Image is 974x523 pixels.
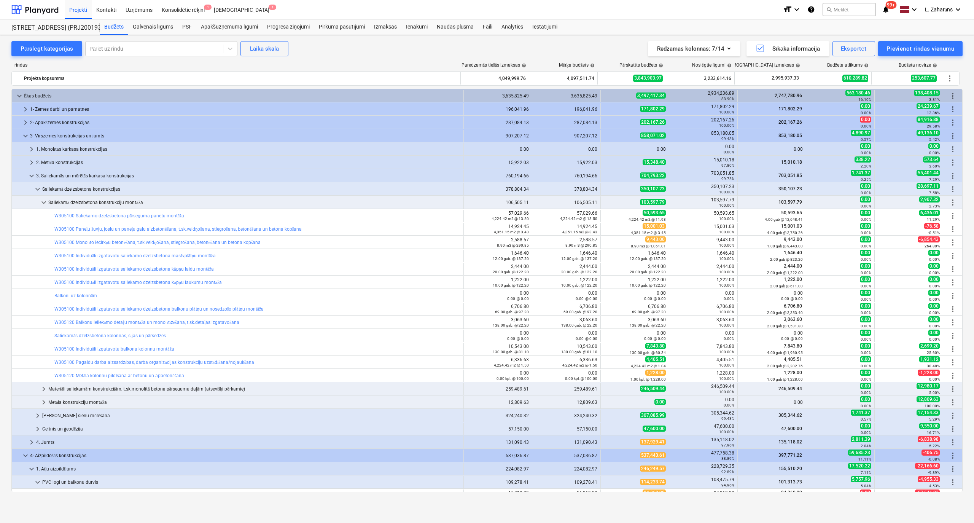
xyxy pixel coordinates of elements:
small: 0.00% [861,204,871,208]
span: keyboard_arrow_right [21,118,30,127]
span: 4,890.97 [851,130,871,136]
div: 760,194.66 [467,173,529,179]
span: Vairāk darbību [948,238,957,247]
small: 0.00% [929,257,940,261]
span: 0.00 [860,116,871,123]
div: 3,635,825.49 [535,93,597,99]
small: 11.29% [927,217,940,222]
span: help [520,63,526,68]
span: search [826,6,832,13]
span: Vairāk darbību [948,118,957,127]
span: 1 [269,5,276,10]
span: Vairāk darbību [948,251,957,260]
span: Vairāk darbību [948,451,957,460]
small: 4,224.42 m2 @ 13.50 [560,217,597,221]
small: 0.00% [861,151,871,155]
button: Sīkāka informācija [746,41,829,56]
span: Vairāk darbību [948,331,957,340]
small: 4.00 gab @ 12,648.41 [765,217,803,222]
div: PSF [178,19,196,35]
span: 138,408.15 [914,90,940,96]
div: 3- Virszemes konstrukcijas un jumts [30,130,460,142]
small: 12.36% [927,111,940,115]
small: -264.80% [923,244,940,248]
span: 0.00 [860,210,871,216]
small: 0.25% [861,177,871,182]
span: Vairāk darbību [948,384,957,394]
div: 9,443.00 [672,237,734,248]
small: 4,351.15 m2 @ 3.43 [562,230,597,234]
div: 14,924.45 [467,224,529,234]
small: 29.58% [927,124,940,128]
button: Meklēt [823,3,876,16]
span: Vairāk darbību [948,305,957,314]
span: -76.58 [924,223,940,229]
small: 100.00% [719,217,734,221]
div: Faili [478,19,497,35]
a: W305100 Saliekamo dzelzsbetona pārseguma paneļu montāža [54,213,184,218]
span: help [931,63,937,68]
small: 12.00 gab. @ 137.20 [630,257,666,261]
small: 12.00 gab. @ 137.20 [493,257,529,261]
small: 2.73% [929,204,940,208]
small: 4,224.42 m2 @ 11.98 [629,217,666,222]
div: 0.00 [535,147,597,152]
div: 57,029.66 [535,210,597,221]
small: 16.10% [858,97,871,102]
div: 106,505.11 [467,200,529,205]
small: 3.60% [929,164,940,168]
div: Galvenais līgums [128,19,178,35]
div: Saliekamā dzelzsbetona konstrukciju montāža [48,196,460,209]
div: 57,029.66 [467,210,529,221]
div: 15,001.03 [672,224,734,234]
div: 0.00 [672,144,734,155]
span: keyboard_arrow_right [39,398,48,407]
span: 1,741.37 [851,170,871,176]
span: 853,180.05 [778,133,803,138]
span: 84,916.88 [917,116,940,123]
div: 907,207.12 [467,133,529,139]
span: Vairāk darbību [945,74,954,83]
span: 350,107.23 [778,186,803,191]
div: 703,051.85 [672,171,734,181]
div: Pārskatīts budžets [619,62,663,68]
span: 50,593.65 [643,210,666,216]
span: 171,802.29 [640,106,666,112]
small: 7.58% [929,191,940,195]
small: 8.90 m3 @ 290.85 [565,243,597,247]
span: Vairāk darbību [948,291,957,300]
a: Progresa ziņojumi [263,19,314,35]
span: 350,107.23 [640,186,666,192]
span: keyboard_arrow_down [27,171,36,180]
span: Vairāk darbību [948,158,957,167]
small: 97.80% [721,163,734,167]
span: Vairāk darbību [948,371,957,380]
span: keyboard_arrow_right [33,424,42,434]
div: 15,010.18 [672,157,734,168]
span: keyboard_arrow_down [39,198,48,207]
span: Vairāk darbību [948,185,957,194]
a: Ienākumi [401,19,432,35]
div: 853,180.05 [672,131,734,141]
div: 3,635,825.49 [467,93,529,99]
span: help [794,63,800,68]
span: Vairāk darbību [948,91,957,100]
div: Iestatījumi [528,19,562,35]
small: 8.90 m3 @ 1,061.01 [631,244,666,248]
small: 2.20% [861,164,871,168]
span: Vairāk darbību [948,464,957,474]
button: Eksportēt [832,41,875,56]
span: 0.00 [860,263,871,269]
div: Eksportēt [841,44,867,54]
span: keyboard_arrow_down [21,131,30,140]
span: Vairāk darbību [948,225,957,234]
span: -6,854.43 [918,236,940,242]
div: Redzamas kolonnas : 7/14 [657,44,731,54]
span: keyboard_arrow_right [39,384,48,394]
small: 0.00% [861,244,871,248]
span: Vairāk darbību [948,198,957,207]
div: Mērķa budžets [559,62,595,68]
div: 0.00 [604,147,666,152]
small: 100.00% [719,203,734,207]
